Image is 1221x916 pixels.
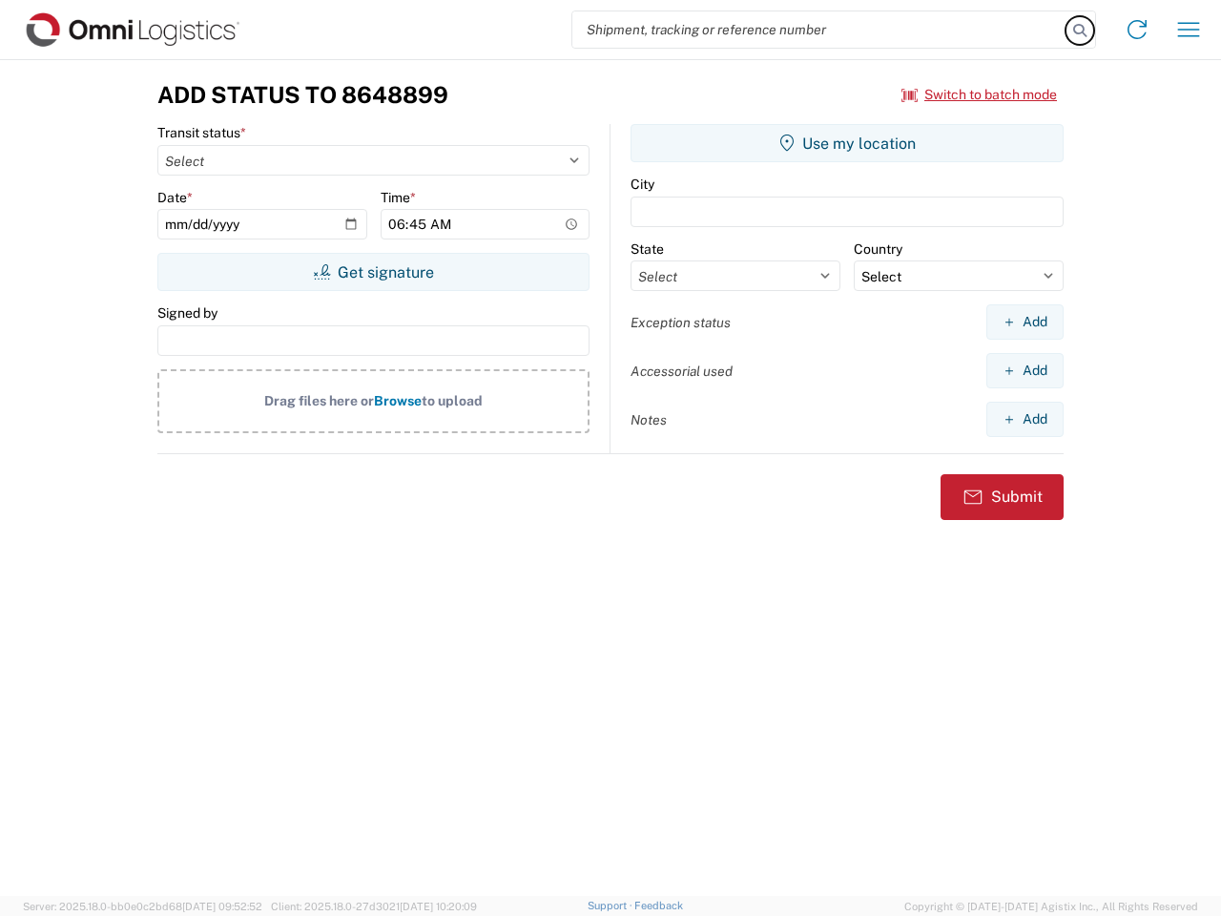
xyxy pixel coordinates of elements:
[631,124,1064,162] button: Use my location
[631,176,654,193] label: City
[271,901,477,912] span: Client: 2025.18.0-27d3021
[400,901,477,912] span: [DATE] 10:20:09
[631,363,733,380] label: Accessorial used
[941,474,1064,520] button: Submit
[157,81,448,109] h3: Add Status to 8648899
[631,314,731,331] label: Exception status
[854,240,902,258] label: Country
[904,898,1198,915] span: Copyright © [DATE]-[DATE] Agistix Inc., All Rights Reserved
[572,11,1066,48] input: Shipment, tracking or reference number
[986,304,1064,340] button: Add
[157,253,590,291] button: Get signature
[422,393,483,408] span: to upload
[157,189,193,206] label: Date
[901,79,1057,111] button: Switch to batch mode
[157,304,217,322] label: Signed by
[374,393,422,408] span: Browse
[986,402,1064,437] button: Add
[264,393,374,408] span: Drag files here or
[23,901,262,912] span: Server: 2025.18.0-bb0e0c2bd68
[986,353,1064,388] button: Add
[631,240,664,258] label: State
[588,900,635,911] a: Support
[157,124,246,141] label: Transit status
[634,900,683,911] a: Feedback
[381,189,416,206] label: Time
[182,901,262,912] span: [DATE] 09:52:52
[631,411,667,428] label: Notes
